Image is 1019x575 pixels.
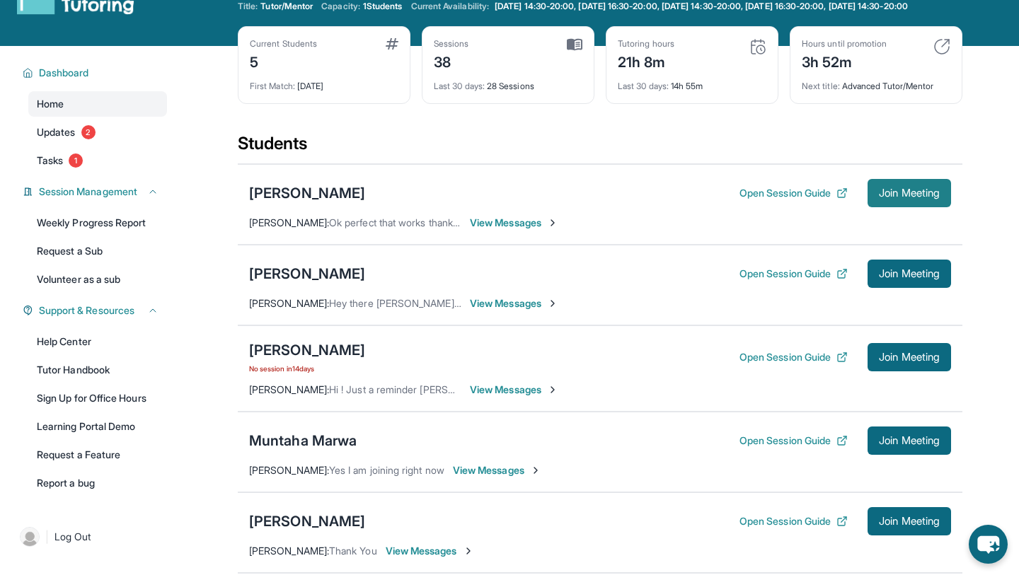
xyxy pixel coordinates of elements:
div: [PERSON_NAME] [249,340,365,360]
img: Chevron-Right [547,384,558,395]
button: Session Management [33,185,159,199]
span: Join Meeting [879,353,940,361]
div: [PERSON_NAME] [249,511,365,531]
span: First Match : [250,81,295,91]
img: Chevron-Right [463,545,474,557]
span: No session in 14 days [249,363,365,374]
span: Home [37,97,64,111]
button: Join Meeting [868,179,951,207]
span: Updates [37,125,76,139]
span: Log Out [54,530,91,544]
button: Open Session Guide [739,186,848,200]
a: |Log Out [14,521,167,552]
img: card [749,38,766,55]
span: [DATE] 14:30-20:00, [DATE] 16:30-20:00, [DATE] 14:30-20:00, [DATE] 16:30-20:00, [DATE] 14:30-20:00 [495,1,908,12]
span: Join Meeting [879,189,940,197]
a: Volunteer as a sub [28,267,167,292]
button: Open Session Guide [739,514,848,528]
span: View Messages [386,544,474,558]
button: Dashboard [33,66,159,80]
span: View Messages [470,216,558,230]
span: Current Availability: [411,1,489,12]
div: Muntaha Marwa [249,431,357,451]
img: card [386,38,398,50]
img: user-img [20,527,40,547]
div: Tutoring hours [618,38,674,50]
button: Support & Resources [33,303,159,318]
span: Session Management [39,185,137,199]
button: Join Meeting [868,260,951,288]
div: Students [238,132,962,163]
span: Ok perfect that works thank you ! [329,216,477,228]
span: Last 30 days : [434,81,485,91]
button: Join Meeting [868,343,951,371]
span: Join Meeting [879,269,940,278]
span: View Messages [470,383,558,397]
span: Join Meeting [879,517,940,525]
span: Next title : [802,81,840,91]
a: Tutor Handbook [28,357,167,383]
a: Weekly Progress Report [28,210,167,236]
span: Thank You [329,545,377,557]
a: [DATE] 14:30-20:00, [DATE] 16:30-20:00, [DATE] 14:30-20:00, [DATE] 16:30-20:00, [DATE] 14:30-20:00 [492,1,911,12]
span: Tutor/Mentor [260,1,313,12]
img: Chevron-Right [547,217,558,228]
div: [PERSON_NAME] [249,264,365,284]
div: Sessions [434,38,469,50]
img: card [933,38,950,55]
div: 5 [250,50,317,72]
div: Hours until promotion [802,38,887,50]
button: chat-button [969,525,1008,564]
div: Advanced Tutor/Mentor [802,72,950,92]
span: Hi ! Just a reminder [PERSON_NAME] has a session [DATE] at 5:45 [329,383,628,395]
button: Open Session Guide [739,267,848,281]
span: 1 Students [363,1,403,12]
a: Tasks1 [28,148,167,173]
div: 28 Sessions [434,72,582,92]
span: Capacity: [321,1,360,12]
span: Support & Resources [39,303,134,318]
button: Join Meeting [868,507,951,535]
div: 21h 8m [618,50,674,72]
div: 3h 52m [802,50,887,72]
span: Dashboard [39,66,89,80]
img: Chevron-Right [530,465,541,476]
div: Current Students [250,38,317,50]
a: Request a Feature [28,442,167,467]
div: [PERSON_NAME] [249,183,365,203]
a: Help Center [28,329,167,354]
span: [PERSON_NAME] : [249,545,329,557]
span: Title: [238,1,258,12]
span: Tasks [37,153,63,168]
span: Last 30 days : [618,81,669,91]
div: [DATE] [250,72,398,92]
a: Report a bug [28,470,167,496]
span: [PERSON_NAME] : [249,464,329,476]
div: 38 [434,50,469,72]
span: | [45,528,49,545]
a: Request a Sub [28,238,167,264]
a: Sign Up for Office Hours [28,385,167,411]
span: 1 [69,153,83,168]
span: Yes I am joining right now [329,464,444,476]
span: [PERSON_NAME] : [249,216,329,228]
img: card [567,38,582,51]
button: Open Session Guide [739,350,848,364]
a: Updates2 [28,120,167,145]
span: [PERSON_NAME] : [249,297,329,309]
button: Open Session Guide [739,434,848,448]
div: 14h 55m [618,72,766,92]
span: Join Meeting [879,436,940,445]
span: Hey there [PERSON_NAME]! [PERSON_NAME] can only tutor on Wednesdays and Thursdays She has dance t... [329,297,986,309]
img: Chevron-Right [547,298,558,309]
a: Home [28,91,167,117]
span: [PERSON_NAME] : [249,383,329,395]
a: Learning Portal Demo [28,414,167,439]
span: View Messages [453,463,541,477]
span: View Messages [470,296,558,310]
button: Join Meeting [868,426,951,455]
span: 2 [81,125,96,139]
